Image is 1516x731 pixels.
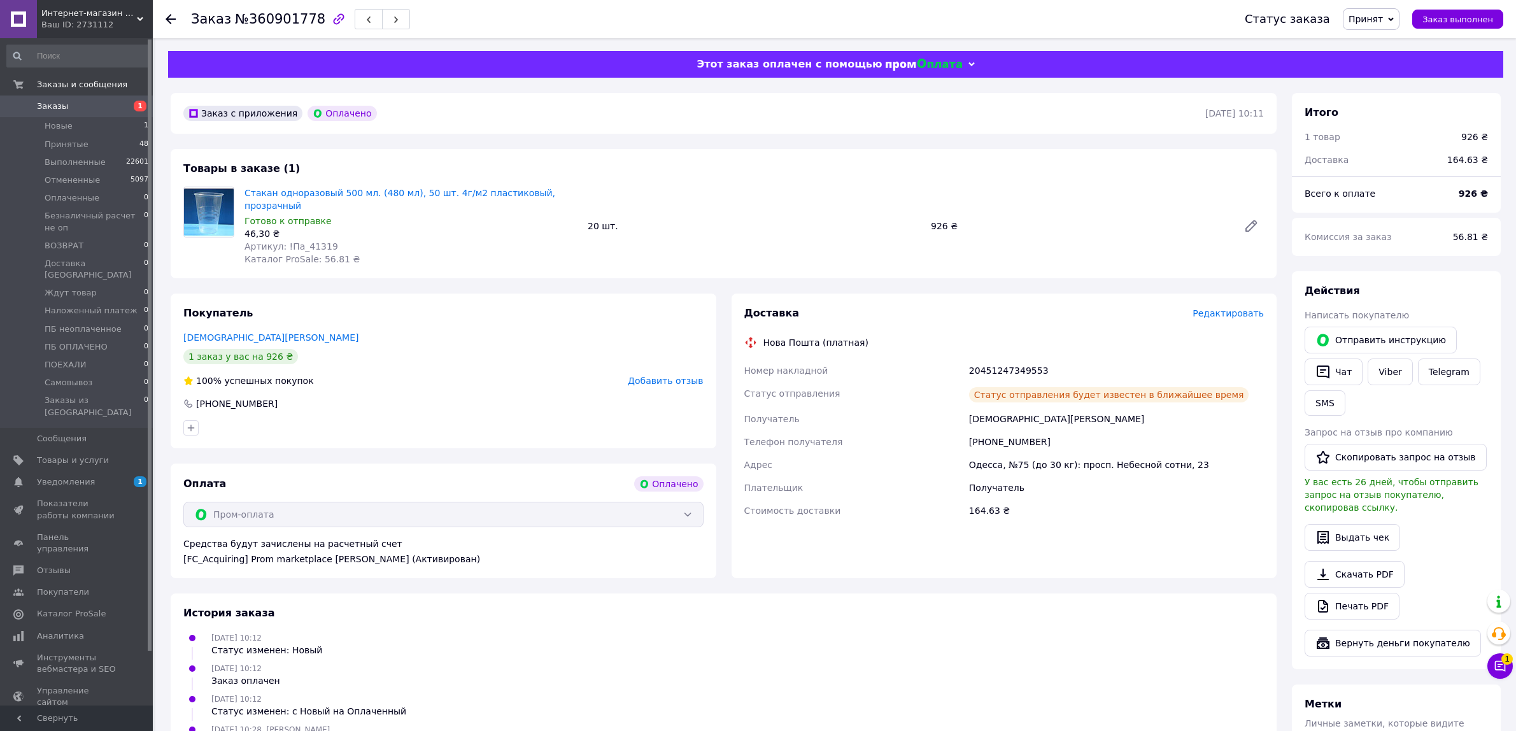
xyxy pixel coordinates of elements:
[37,652,118,675] span: Инструменты вебмастера и SEO
[1305,593,1399,620] a: Печать PDF
[1459,188,1488,199] b: 926 ₴
[967,476,1266,499] div: Получатель
[308,106,376,121] div: Оплачено
[45,192,99,204] span: Оплаченные
[760,336,872,349] div: Нова Пошта (платная)
[196,376,222,386] span: 100%
[744,307,800,319] span: Доставка
[1305,132,1340,142] span: 1 товар
[184,187,234,237] img: Стакан одноразовый 500 мл. (480 мл), 50 шт. 4г/м2 пластиковый, прозрачный
[1305,358,1363,385] button: Чат
[967,499,1266,522] div: 164.63 ₴
[1305,310,1409,320] span: Написать покупателю
[37,586,89,598] span: Покупатели
[1305,188,1375,199] span: Всего к оплате
[37,630,84,642] span: Аналитика
[144,287,148,299] span: 0
[967,453,1266,476] div: Одесса, №75 (до 30 кг): просп. Небесной сотни, 23
[45,240,83,252] span: ВОЗВРАТ
[1205,108,1264,118] time: [DATE] 10:11
[144,359,148,371] span: 0
[183,307,253,319] span: Покупатель
[1305,561,1405,588] a: Скачать PDF
[926,217,1233,235] div: 926 ₴
[45,305,138,316] span: Наложенный платеж
[45,323,122,335] span: ПБ неоплаченное
[211,695,262,704] span: [DATE] 10:12
[244,241,338,252] span: Артикул: !Па_41319
[211,674,280,687] div: Заказ оплачен
[37,455,109,466] span: Товары и услуги
[886,59,962,71] img: evopay logo
[37,565,71,576] span: Отзывы
[211,644,322,656] div: Статус изменен: Новый
[1305,698,1342,710] span: Метки
[183,553,704,565] div: [FC_Acquiring] Prom marketplace [PERSON_NAME] (Активирован)
[144,323,148,335] span: 0
[45,341,108,353] span: ПБ ОПЛАЧЕНО
[634,476,703,492] div: Оплачено
[697,58,882,70] span: Этот заказ оплачен с помощью
[144,258,148,281] span: 0
[183,349,298,364] div: 1 заказ у вас на 926 ₴
[45,395,144,418] span: Заказы из [GEOGRAPHIC_DATA]
[744,460,772,470] span: Адрес
[1453,232,1488,242] span: 56.81 ₴
[744,506,841,516] span: Стоимость доставки
[144,240,148,252] span: 0
[1305,106,1338,118] span: Итого
[1245,13,1330,25] div: Статус заказа
[1305,524,1400,551] button: Выдать чек
[45,174,100,186] span: Отмененные
[244,216,332,226] span: Готово к отправке
[183,106,302,121] div: Заказ с приложения
[6,45,150,67] input: Поиск
[139,139,148,150] span: 48
[41,19,153,31] div: Ваш ID: 2731112
[45,258,144,281] span: Доставка [GEOGRAPHIC_DATA]
[235,11,325,27] span: №360901778
[134,476,146,487] span: 1
[37,433,87,444] span: Сообщения
[37,532,118,555] span: Панель управления
[744,365,828,376] span: Номер накладной
[1422,15,1493,24] span: Заказ выполнен
[583,217,926,235] div: 20 шт.
[183,537,704,565] div: Средства будут зачислены на расчетный счет
[244,227,577,240] div: 46,30 ₴
[967,430,1266,453] div: [PHONE_NUMBER]
[744,483,804,493] span: Плательщик
[144,120,148,132] span: 1
[37,101,68,112] span: Заказы
[744,388,840,399] span: Статус отправления
[144,192,148,204] span: 0
[134,101,146,111] span: 1
[1193,308,1264,318] span: Редактировать
[1305,327,1457,353] button: Отправить инструкцию
[1305,232,1392,242] span: Комиссия за заказ
[144,305,148,316] span: 0
[1305,390,1345,416] button: SMS
[967,359,1266,382] div: 20451247349553
[1305,477,1478,513] span: У вас есть 26 дней, чтобы отправить запрос на отзыв покупателю, скопировав ссылку.
[183,332,358,343] a: [DEMOGRAPHIC_DATA][PERSON_NAME]
[1501,653,1513,664] span: 1
[211,634,262,642] span: [DATE] 10:12
[144,210,148,233] span: 0
[183,374,314,387] div: успешных покупок
[1418,358,1480,385] a: Telegram
[1412,10,1503,29] button: Заказ выполнен
[131,174,148,186] span: 5097
[967,408,1266,430] div: [DEMOGRAPHIC_DATA][PERSON_NAME]
[1440,146,1496,174] div: 164.63 ₴
[45,120,73,132] span: Новые
[183,607,275,619] span: История заказа
[1305,427,1453,437] span: Запрос на отзыв про компанию
[183,162,300,174] span: Товары в заказе (1)
[166,13,176,25] div: Вернуться назад
[195,397,279,410] div: [PHONE_NUMBER]
[211,664,262,673] span: [DATE] 10:12
[37,498,118,521] span: Показатели работы компании
[45,359,87,371] span: ПОЕХАЛИ
[628,376,703,386] span: Добавить отзыв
